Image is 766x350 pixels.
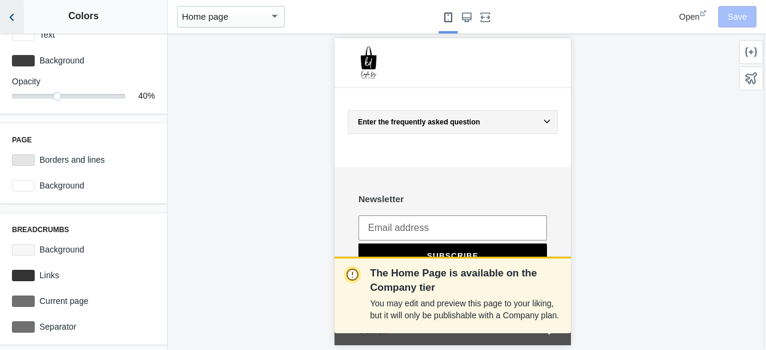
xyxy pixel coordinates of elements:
[12,225,155,235] h3: Breadcrumbs
[24,177,212,202] input: Email address
[35,29,155,41] label: Text
[14,72,223,95] h4: Enter the frequently asked question
[13,4,55,45] img: image
[23,80,215,88] div: Enter the frequently asked question
[24,205,212,230] button: Subscribe
[13,282,208,298] span: Go to full site
[35,321,155,333] label: Separator
[35,295,155,307] label: Current page
[679,12,700,22] span: Open
[370,297,561,321] p: You may edit and preview this page to your liking, but it will only be publishable with a Company...
[24,156,212,166] h3: Newsletter
[12,75,155,87] label: Opacity
[138,91,148,101] span: 40
[370,266,561,295] p: The Home Page is available on the Company tier
[35,244,155,255] label: Background
[148,91,155,101] span: %
[35,154,155,166] label: Borders and lines
[93,213,144,222] span: Subscribe
[203,13,229,36] button: Menu
[35,269,155,281] label: Links
[35,54,155,66] label: Background
[35,179,155,191] label: Background
[12,135,155,145] h3: Page
[182,11,229,22] mat-select-trigger: Home page
[24,263,72,274] h3: Quick links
